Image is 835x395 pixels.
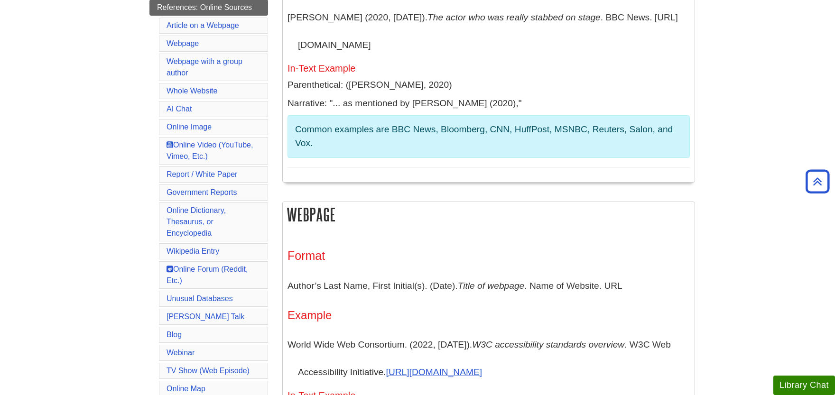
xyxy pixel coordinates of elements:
[288,249,690,263] h3: Format
[167,294,233,303] a: Unusual Databases
[288,331,690,386] p: World Wide Web Consortium. (2022, [DATE]). . W3C Web Accessibility Initiative.
[472,340,624,349] i: W3C accessibility standards overview
[167,349,195,357] a: Webinar
[386,367,482,377] a: [URL][DOMAIN_NAME]
[167,206,226,237] a: Online Dictionary, Thesaurus, or Encyclopedia
[167,57,242,77] a: Webpage with a group author
[288,272,690,300] p: Author’s Last Name, First Initial(s). (Date). . Name of Website. URL
[167,21,239,29] a: Article on a Webpage
[167,331,182,339] a: Blog
[802,175,833,188] a: Back to Top
[288,309,690,322] h4: Example
[167,141,253,160] a: Online Video (YouTube, Vimeo, Etc.)
[167,170,237,178] a: Report / White Paper
[167,247,219,255] a: Wikipedia Entry
[295,123,682,150] p: Common examples are BBC News, Bloomberg, CNN, HuffPost, MSNBC, Reuters, Salon, and Vox.
[167,105,192,113] a: AI Chat
[167,265,248,285] a: Online Forum (Reddit, Etc.)
[288,78,690,92] p: Parenthetical: ([PERSON_NAME], 2020)
[288,4,690,58] p: [PERSON_NAME] (2020, [DATE]). . BBC News. [URL][DOMAIN_NAME]
[167,39,199,47] a: Webpage
[167,385,205,393] a: Online Map
[167,312,244,321] a: [PERSON_NAME] Talk
[458,281,525,291] i: Title of webpage
[167,87,217,95] a: Whole Website
[283,202,695,227] h2: Webpage
[427,12,601,22] i: The actor who was really stabbed on stage
[167,188,237,196] a: Government Reports
[288,97,690,110] p: Narrative: "... as mentioned by [PERSON_NAME] (2020),"
[167,367,250,375] a: TV Show (Web Episode)
[288,63,690,73] h5: In-Text Example
[167,123,212,131] a: Online Image
[773,376,835,395] button: Library Chat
